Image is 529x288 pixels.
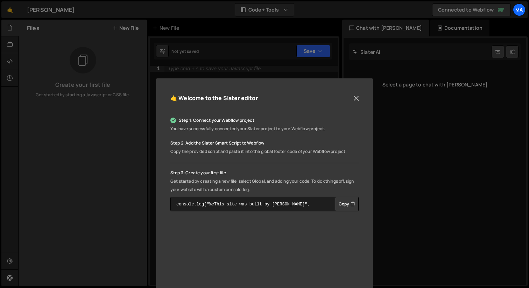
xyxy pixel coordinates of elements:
[170,139,359,147] p: Step 2: Add the Slater Smart Script to Webflow
[170,177,359,194] p: Get started by creating a new file, select Global, and adding your code. To kick things off, sign...
[170,125,359,133] p: You have successfully connected your Slater project to your Webflow project.
[170,116,359,125] p: Step 1: Connect your Webflow project
[513,3,526,16] a: Ma
[335,197,359,211] button: Copy
[335,197,359,211] div: Button group with nested dropdown
[351,93,361,104] button: Close
[170,147,359,156] p: Copy the provided script and paste it into the global footer code of your Webflow project.
[170,93,258,104] h5: 🤙 Welcome to the Slater editor
[170,169,359,177] p: Step 3: Create your first file
[170,197,359,211] textarea: console.log("%cThis site was built by [PERSON_NAME]", "background:blue;color:#fff;padding: 8px;");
